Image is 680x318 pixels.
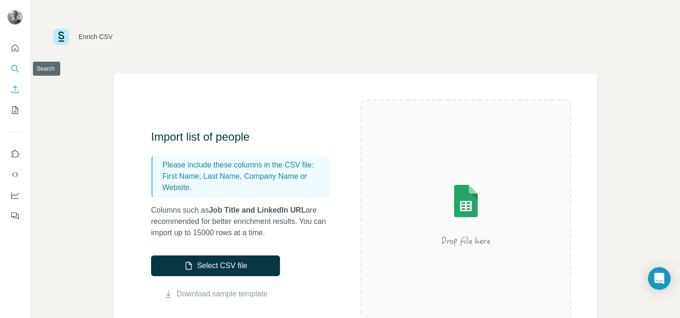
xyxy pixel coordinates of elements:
button: Quick start [8,40,23,56]
a: Download sample template [177,288,268,300]
div: Enrich CSV [79,32,112,41]
p: First Name, Last Name, Company Name or Website. [162,171,326,193]
button: Feedback [8,207,23,224]
img: Avatar [8,9,23,24]
button: Use Surfe API [8,166,23,183]
button: Download sample template [151,288,280,300]
button: Enrich CSV [8,81,23,98]
img: Surfe Illustration - Drop file here or select below [381,158,551,271]
p: Please include these columns in the CSV file: [162,159,326,171]
button: My lists [8,102,23,119]
h3: Import list of people [151,129,339,144]
div: Open Intercom Messenger [648,267,671,290]
p: Columns such as are recommended for better enrichment results. You can import up to 15000 rows at... [151,205,339,238]
img: Surfe Logo [53,29,69,45]
button: Dashboard [8,187,23,204]
span: Job Title and LinkedIn URL [209,206,306,214]
button: Use Surfe on LinkedIn [8,145,23,162]
button: Select CSV file [151,255,280,276]
button: Search [8,60,23,77]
